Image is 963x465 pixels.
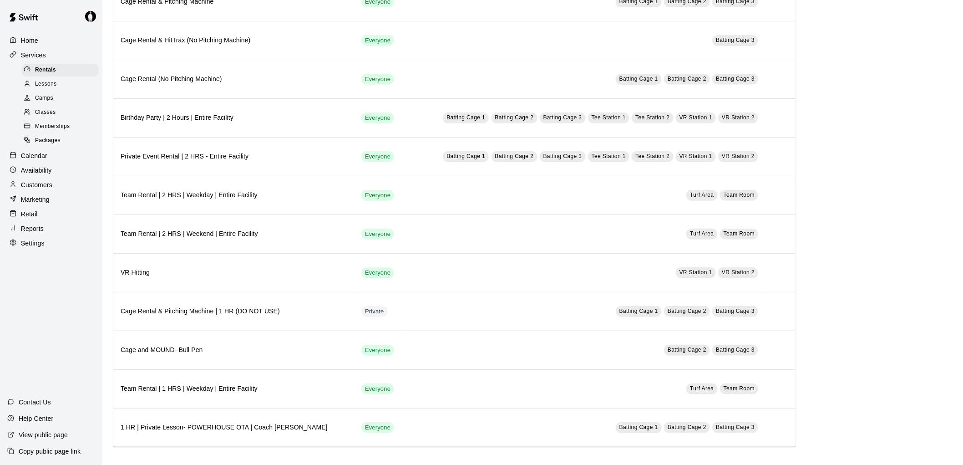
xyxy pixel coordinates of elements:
span: Batting Cage 3 [543,153,582,159]
span: VR Station 1 [679,153,712,159]
p: Services [21,51,46,60]
span: Batting Cage 2 [668,308,706,314]
h6: Cage Rental & HitTrax (No Pitching Machine) [121,36,347,46]
h6: 1 HR | Private Lesson- POWERHOUSE OTA | Coach [PERSON_NAME] [121,423,347,433]
div: Memberships [22,120,99,133]
a: Customers [7,178,95,192]
div: This service is visible to all of your customers [361,74,394,85]
span: Everyone [361,269,394,277]
span: Batting Cage 1 [446,114,485,121]
div: Rentals [22,64,99,77]
span: Everyone [361,36,394,45]
span: Batting Cage 3 [716,347,755,353]
p: Retail [21,210,38,219]
span: Memberships [35,122,70,131]
a: Reports [7,222,95,235]
span: Team Room [724,192,755,198]
span: Tee Station 1 [592,153,626,159]
span: Everyone [361,75,394,84]
div: Lessons [22,78,99,91]
div: This service is visible to all of your customers [361,229,394,240]
div: Travis Hamilton [83,7,102,26]
p: Help Center [19,414,53,423]
span: Turf Area [690,230,714,237]
p: Availability [21,166,52,175]
p: View public page [19,430,68,439]
span: VR Station 2 [722,114,755,121]
div: This service is hidden, and can only be accessed via a direct link [361,306,388,317]
h6: Cage Rental & Pitching Machine | 1 HR (DO NOT USE) [121,307,347,317]
span: Everyone [361,191,394,200]
div: This service is visible to all of your customers [361,35,394,46]
a: Camps [22,92,102,106]
p: Home [21,36,38,45]
a: Retail [7,207,95,221]
span: Turf Area [690,192,714,198]
span: VR Station 2 [722,269,755,276]
span: Batting Cage 3 [716,308,755,314]
p: Copy public page link [19,447,81,456]
span: Batting Cage 2 [668,347,706,353]
a: Services [7,48,95,62]
div: This service is visible to all of your customers [361,267,394,278]
a: Memberships [22,120,102,134]
p: Customers [21,180,52,189]
img: Travis Hamilton [85,11,96,22]
a: Calendar [7,149,95,163]
h6: Cage and MOUND- Bull Pen [121,345,347,355]
p: Calendar [21,151,47,160]
a: Packages [22,134,102,148]
span: Tee Station 2 [635,153,669,159]
div: This service is visible to all of your customers [361,383,394,394]
div: This service is visible to all of your customers [361,151,394,162]
span: Batting Cage 1 [446,153,485,159]
span: Turf Area [690,385,714,392]
h6: Cage Rental (No Pitching Machine) [121,74,347,84]
span: Batting Cage 2 [495,114,534,121]
a: Lessons [22,77,102,91]
div: Marketing [7,193,95,206]
div: This service is visible to all of your customers [361,345,394,356]
span: VR Station 2 [722,153,755,159]
div: This service is visible to all of your customers [361,422,394,433]
span: Private [361,307,388,316]
span: Packages [35,136,61,145]
span: Team Room [724,385,755,392]
p: Contact Us [19,398,51,407]
span: Everyone [361,424,394,432]
h6: Birthday Party | 2 Hours | Entire Facility [121,113,347,123]
a: Availability [7,164,95,177]
span: Batting Cage 3 [543,114,582,121]
div: Classes [22,106,99,119]
a: Rentals [22,63,102,77]
div: Camps [22,92,99,105]
span: Batting Cage 1 [619,76,658,82]
div: This service is visible to all of your customers [361,112,394,123]
span: Lessons [35,80,57,89]
span: Team Room [724,230,755,237]
h6: Private Event Rental | 2 HRS - Entire Facility [121,152,347,162]
span: VR Station 1 [679,269,712,276]
div: Home [7,34,95,47]
span: Classes [35,108,56,117]
h6: Team Rental | 2 HRS | Weekend | Entire Facility [121,229,347,239]
p: Settings [21,239,45,248]
div: This service is visible to all of your customers [361,190,394,201]
div: Settings [7,236,95,250]
span: Everyone [361,230,394,239]
span: Rentals [35,66,56,75]
span: Camps [35,94,53,103]
p: Reports [21,224,44,233]
span: Batting Cage 2 [668,424,706,430]
span: VR Station 1 [679,114,712,121]
span: Batting Cage 3 [716,76,755,82]
a: Classes [22,106,102,120]
h6: VR Hitting [121,268,347,278]
span: Tee Station 2 [635,114,669,121]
